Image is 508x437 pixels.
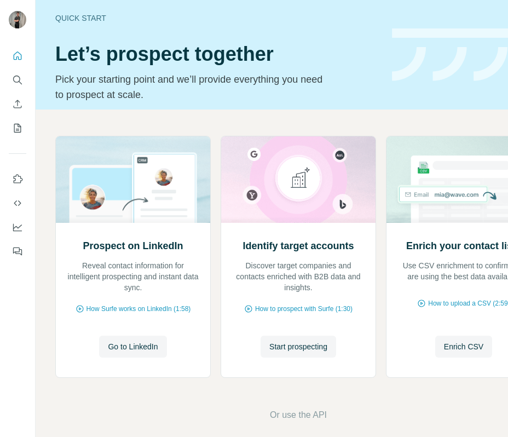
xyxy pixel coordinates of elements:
p: Reveal contact information for intelligent prospecting and instant data sync. [67,260,199,293]
div: Quick start [55,13,379,24]
button: Start prospecting [261,336,336,358]
button: Go to LinkedIn [99,336,166,358]
button: Use Surfe API [9,193,26,213]
h2: Prospect on LinkedIn [83,238,183,254]
button: Feedback [9,242,26,261]
button: Or use the API [270,409,327,422]
span: Go to LinkedIn [108,341,158,352]
span: How to prospect with Surfe (1:30) [255,304,353,314]
span: Enrich CSV [444,341,483,352]
button: Use Surfe on LinkedIn [9,169,26,189]
button: My lists [9,118,26,138]
img: Identify target accounts [221,136,376,223]
button: Search [9,70,26,90]
img: Prospect on LinkedIn [55,136,211,223]
img: Avatar [9,11,26,28]
h1: Let’s prospect together [55,43,379,65]
button: Quick start [9,46,26,66]
span: Start prospecting [269,341,327,352]
span: How Surfe works on LinkedIn (1:58) [86,304,191,314]
button: Enrich CSV [9,94,26,114]
p: Pick your starting point and we’ll provide everything you need to prospect at scale. [55,72,330,102]
h2: Identify target accounts [243,238,354,254]
button: Dashboard [9,217,26,237]
p: Discover target companies and contacts enriched with B2B data and insights. [232,260,365,293]
button: Enrich CSV [435,336,492,358]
